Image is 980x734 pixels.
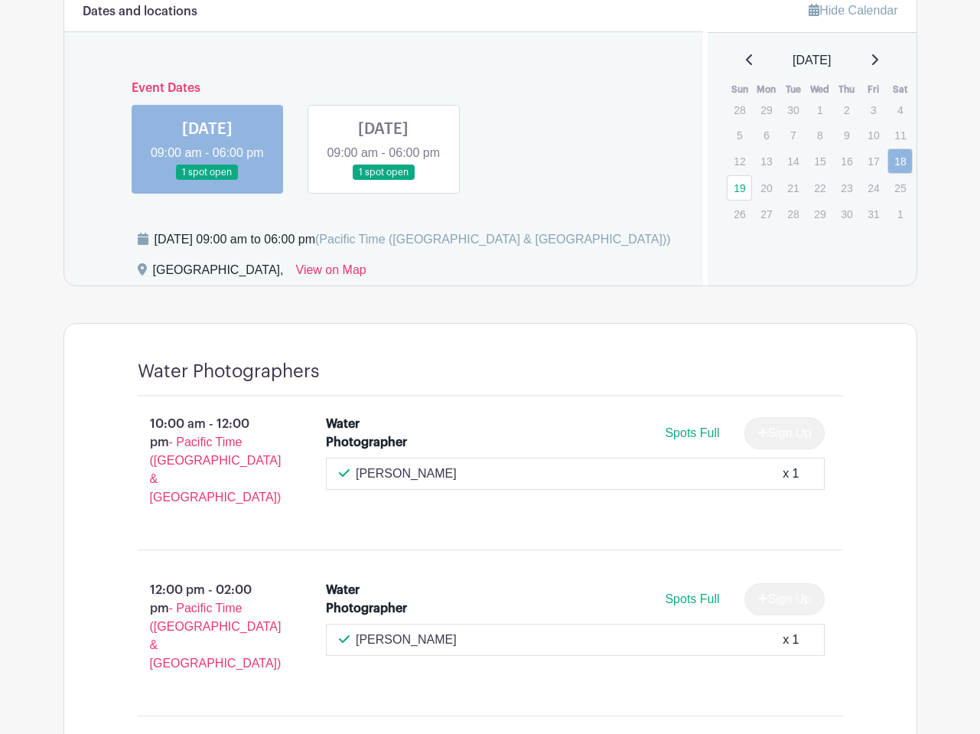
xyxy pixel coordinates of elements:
p: 9 [834,123,859,147]
span: - Pacific Time ([GEOGRAPHIC_DATA] & [GEOGRAPHIC_DATA]) [150,602,282,670]
th: Sun [726,82,753,97]
a: Hide Calendar [809,4,897,17]
th: Thu [833,82,860,97]
a: 19 [727,175,752,201]
th: Wed [806,82,833,97]
p: 30 [834,202,859,226]
p: 11 [887,123,913,147]
p: 7 [780,123,806,147]
div: Water Photographer [326,415,432,452]
p: 24 [861,176,886,200]
span: - Pacific Time ([GEOGRAPHIC_DATA] & [GEOGRAPHIC_DATA]) [150,436,282,504]
p: 31 [861,202,886,226]
p: 10 [861,123,886,147]
p: 2 [834,98,859,122]
p: 3 [861,98,886,122]
p: 21 [780,176,806,200]
p: 30 [780,98,806,122]
span: Spots Full [665,592,719,605]
p: 17 [861,149,886,173]
p: 12:00 pm - 02:00 pm [113,575,302,679]
p: 27 [754,202,779,226]
p: 23 [834,176,859,200]
p: 12 [727,149,752,173]
p: 29 [754,98,779,122]
span: Spots Full [665,426,719,439]
div: [GEOGRAPHIC_DATA], [153,261,284,285]
p: 26 [727,202,752,226]
th: Fri [860,82,887,97]
a: 18 [887,148,913,174]
p: 8 [807,123,832,147]
h4: Water Photographers [138,360,320,383]
div: x 1 [783,631,799,649]
a: View on Map [296,261,366,285]
p: 4 [887,98,913,122]
th: Mon [753,82,780,97]
div: x 1 [783,465,799,483]
p: 6 [754,123,779,147]
p: 1 [887,202,913,226]
p: 1 [807,98,832,122]
p: 28 [727,98,752,122]
th: Sat [887,82,913,97]
p: 28 [780,202,806,226]
th: Tue [780,82,806,97]
p: 29 [807,202,832,226]
div: [DATE] 09:00 am to 06:00 pm [155,230,671,249]
p: 13 [754,149,779,173]
h6: Event Dates [119,81,649,96]
p: 22 [807,176,832,200]
p: 25 [887,176,913,200]
p: 20 [754,176,779,200]
p: 5 [727,123,752,147]
p: 16 [834,149,859,173]
p: [PERSON_NAME] [356,465,457,483]
span: (Pacific Time ([GEOGRAPHIC_DATA] & [GEOGRAPHIC_DATA])) [315,233,671,246]
p: [PERSON_NAME] [356,631,457,649]
p: 14 [780,149,806,173]
p: 10:00 am - 12:00 pm [113,409,302,513]
div: Water Photographer [326,581,432,618]
p: 15 [807,149,832,173]
h6: Dates and locations [83,5,197,19]
span: [DATE] [793,51,831,70]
